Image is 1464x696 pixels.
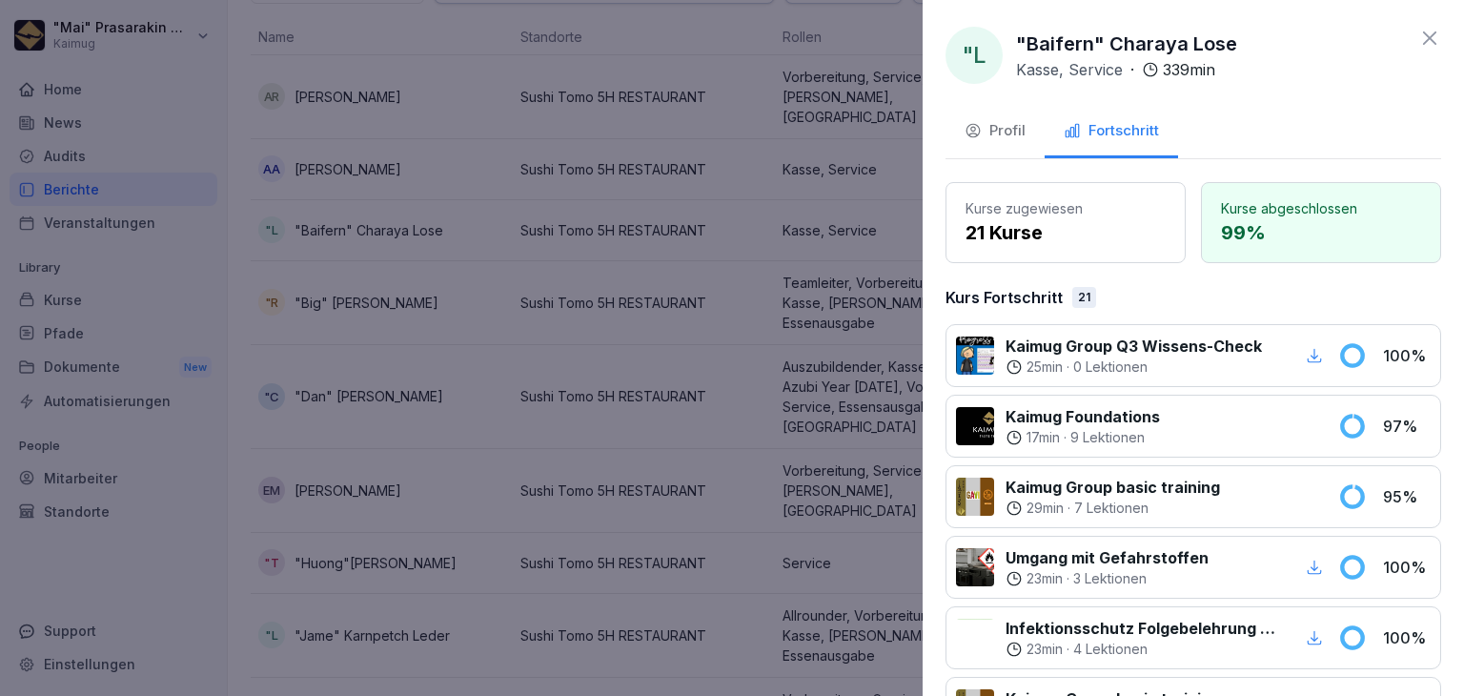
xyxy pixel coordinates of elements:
p: 23 min [1027,569,1063,588]
p: 17 min [1027,428,1060,447]
div: 21 [1072,287,1096,308]
p: 4 Lektionen [1073,640,1148,659]
p: Kurse abgeschlossen [1221,198,1421,218]
button: Fortschritt [1045,107,1178,158]
div: · [1006,640,1279,659]
div: Fortschritt [1064,120,1159,142]
div: · [1006,358,1262,377]
p: 99 % [1221,218,1421,247]
p: Kurse zugewiesen [966,198,1166,218]
p: 7 Lektionen [1074,499,1149,518]
p: 25 min [1027,358,1063,377]
div: · [1016,58,1215,81]
div: Profil [965,120,1026,142]
p: Kaimug Group basic training [1006,476,1220,499]
div: "L [945,27,1003,84]
p: Kasse, Service [1016,58,1123,81]
p: 100 % [1383,556,1431,579]
p: 0 Lektionen [1073,358,1148,377]
p: 29 min [1027,499,1064,518]
div: · [1006,499,1220,518]
p: 95 % [1383,485,1431,508]
p: Kaimug Foundations [1006,405,1160,428]
p: 23 min [1027,640,1063,659]
p: 9 Lektionen [1070,428,1145,447]
p: 21 Kurse [966,218,1166,247]
p: 100 % [1383,344,1431,367]
p: Infektionsschutz Folgebelehrung (nach §43 IfSG) [1006,617,1279,640]
p: 97 % [1383,415,1431,438]
p: "Baifern" Charaya Lose [1016,30,1237,58]
div: · [1006,428,1160,447]
div: · [1006,569,1209,588]
button: Profil [945,107,1045,158]
p: Umgang mit Gefahrstoffen [1006,546,1209,569]
p: 100 % [1383,626,1431,649]
p: Kaimug Group Q3 Wissens-Check [1006,335,1262,358]
p: 3 Lektionen [1073,569,1147,588]
p: Kurs Fortschritt [945,286,1063,309]
p: 339 min [1163,58,1215,81]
